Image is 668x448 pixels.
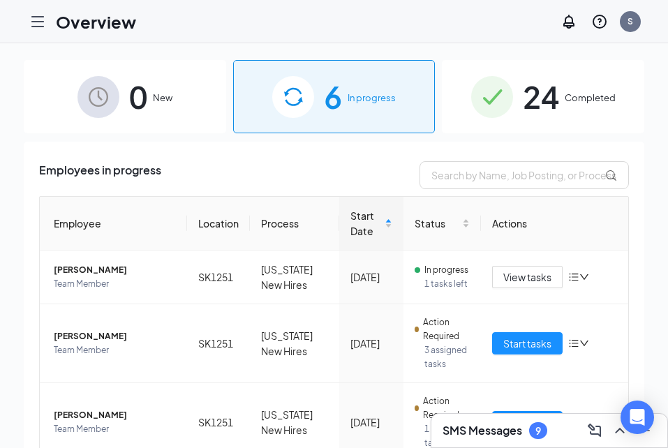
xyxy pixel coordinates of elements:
span: down [579,272,589,282]
span: 3 assigned tasks [424,343,470,371]
span: Action Required [423,315,470,343]
svg: ComposeMessage [586,422,603,439]
button: ChevronUp [609,419,631,442]
div: Open Intercom Messenger [621,401,654,434]
span: Start Date [350,208,382,239]
th: Process [250,197,339,251]
span: Team Member [54,422,176,436]
span: Action Required [423,394,470,422]
svg: Notifications [561,13,577,30]
div: 9 [535,425,541,437]
svg: QuestionInfo [591,13,608,30]
span: bars [568,271,579,283]
span: 24 [523,73,559,121]
button: View tasks [492,266,563,288]
span: View tasks [503,269,551,285]
span: Completed [565,91,616,105]
span: Status [415,216,459,231]
span: 1 tasks left [424,277,470,291]
span: down [579,338,589,348]
div: [DATE] [350,415,392,430]
button: Start tasks [492,332,563,354]
span: New [153,91,172,105]
button: Start tasks [492,411,563,433]
span: [PERSON_NAME] [54,408,176,422]
span: Start tasks [503,336,551,351]
td: SK1251 [187,304,250,383]
th: Status [403,197,481,251]
td: [US_STATE] New Hires [250,304,339,383]
input: Search by Name, Job Posting, or Process [420,161,629,189]
span: [PERSON_NAME] [54,263,176,277]
th: Location [187,197,250,251]
span: 0 [129,73,147,121]
span: In progress [348,91,396,105]
svg: Hamburger [29,13,46,30]
span: [PERSON_NAME] [54,329,176,343]
span: Employees in progress [39,161,161,189]
button: ComposeMessage [584,419,606,442]
td: SK1251 [187,251,250,304]
div: S [628,15,633,27]
span: 6 [324,73,342,121]
span: Team Member [54,343,176,357]
h1: Overview [56,10,136,33]
h3: SMS Messages [443,423,522,438]
span: In progress [424,263,468,277]
td: [US_STATE] New Hires [250,251,339,304]
th: Employee [40,197,187,251]
div: [DATE] [350,336,392,351]
div: [DATE] [350,269,392,285]
span: Team Member [54,277,176,291]
span: bars [568,338,579,349]
th: Actions [481,197,628,251]
svg: ChevronUp [611,422,628,439]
